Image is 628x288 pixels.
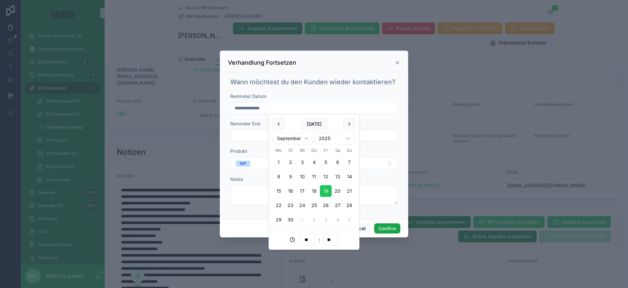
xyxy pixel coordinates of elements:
button: Dienstag, 2. September 2025 [285,156,296,168]
button: Confirm [374,223,400,234]
button: Dienstag, 23. September 2025 [285,200,296,211]
button: Samstag, 20. September 2025 [332,185,343,197]
button: Sonntag, 14. September 2025 [343,171,355,183]
th: Samstag [332,147,343,154]
button: Samstag, 4. Oktober 2025 [332,214,343,226]
button: Sonntag, 5. Oktober 2025 [343,214,355,226]
button: Donnerstag, 4. September 2025 [308,156,320,168]
button: Samstag, 13. September 2025 [332,171,343,183]
button: Donnerstag, 11. September 2025 [308,171,320,183]
button: Sonntag, 28. September 2025 [343,200,355,211]
th: Mittwoch [296,147,308,154]
button: Sonntag, 7. September 2025 [343,156,355,168]
h1: Wann möchtest du den Kunden wieder kontaktieren? [230,77,395,87]
button: Montag, 15. September 2025 [273,185,285,197]
div: WP [240,161,246,167]
button: Donnerstag, 2. Oktober 2025 [308,214,320,226]
button: Donnerstag, 18. September 2025 [308,185,320,197]
button: Samstag, 6. September 2025 [332,156,343,168]
button: Montag, 22. September 2025 [273,200,285,211]
th: Montag [273,147,285,154]
button: Sonntag, 21. September 2025 [343,185,355,197]
button: Montag, 29. September 2025 [273,214,285,226]
button: Mittwoch, 1. Oktober 2025 [296,214,308,226]
button: Today, Dienstag, 9. September 2025 [285,171,296,183]
span: Reminder Datum [230,93,266,99]
button: Donnerstag, 25. September 2025 [308,200,320,211]
button: Freitag, 3. Oktober 2025 [320,214,332,226]
th: Donnerstag [308,147,320,154]
span: Produkt [230,148,247,154]
div: : [273,234,355,246]
button: Select Button [230,157,398,169]
button: Freitag, 12. September 2025 [320,171,332,183]
th: Freitag [320,147,332,154]
button: Montag, 8. September 2025 [273,171,285,183]
button: Mittwoch, 3. September 2025 [296,156,308,168]
button: Freitag, 5. September 2025 [320,156,332,168]
th: Sonntag [343,147,355,154]
button: Mittwoch, 10. September 2025 [296,171,308,183]
h3: Verhandlung Fortsetzen [228,59,296,67]
button: Dienstag, 30. September 2025 [285,214,296,226]
span: Notes [230,176,243,182]
th: Dienstag [285,147,296,154]
button: Dienstag, 16. September 2025 [285,185,296,197]
table: September 2025 [273,147,355,226]
button: Mittwoch, 17. September 2025 [296,185,308,197]
button: Mittwoch, 24. September 2025 [296,200,308,211]
span: Reminder End [230,121,260,126]
button: Samstag, 27. September 2025 [332,200,343,211]
button: Freitag, 26. September 2025 [320,200,332,211]
button: Montag, 1. September 2025 [273,156,285,168]
button: Freitag, 19. September 2025, selected [320,185,332,197]
button: [DATE] [301,118,327,130]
